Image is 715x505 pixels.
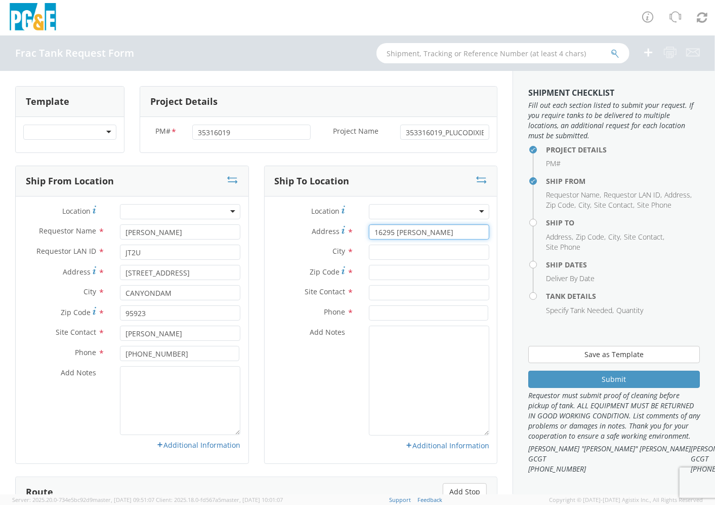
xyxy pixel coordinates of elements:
[63,267,91,277] span: Address
[608,232,621,242] li: ,
[311,206,340,216] span: Location
[546,200,576,210] li: ,
[546,232,572,242] span: Address
[546,261,700,268] h4: Ship Dates
[546,274,595,283] span: Deliver By Date
[546,219,700,226] h4: Ship To
[12,496,154,503] span: Server: 2025.20.0-734e5bc92d9
[221,496,283,503] span: master, [DATE] 10:01:07
[275,176,350,186] h3: Ship To Location
[604,190,662,200] li: ,
[616,305,643,315] span: Quantity
[528,371,700,388] button: Submit
[36,246,96,256] span: Requestor LAN ID
[528,100,700,141] span: Fill out each section listed to submit your request. If you require tanks to be delivered to mult...
[546,159,561,168] span: PM#
[664,190,690,200] span: Address
[157,440,241,450] a: Additional Information
[578,200,592,210] li: ,
[310,327,345,337] span: Add Notes
[604,190,660,200] span: Requestor LAN ID
[156,496,283,503] span: Client: 2025.18.0-fd567a5
[26,487,53,497] h3: Route
[324,307,345,317] span: Phone
[549,496,703,504] span: Copyright © [DATE]-[DATE] Agistix Inc., All Rights Reserved
[61,307,91,317] span: Zip Code
[528,346,700,363] button: Save as Template
[594,200,635,210] li: ,
[61,368,96,377] span: Add Notes
[83,287,96,296] span: City
[15,48,134,59] h4: Frac Tank Request Form
[312,226,340,236] span: Address
[637,200,671,210] span: Site Phone
[39,226,96,236] span: Requestor Name
[75,347,96,357] span: Phone
[376,43,629,63] input: Shipment, Tracking or Reference Number (at least 4 chars)
[624,232,664,242] li: ,
[390,496,411,503] a: Support
[93,496,154,503] span: master, [DATE] 09:51:07
[664,190,692,200] li: ,
[26,97,69,107] h3: Template
[546,292,700,300] h4: Tank Details
[576,232,606,242] li: ,
[546,232,573,242] li: ,
[608,232,620,242] span: City
[150,97,218,107] h3: Project Details
[546,177,700,185] h4: Ship From
[624,232,663,242] span: Site Contact
[594,200,633,210] span: Site Contact
[528,391,700,441] span: Requestor must submit proof of cleaning before pickup of tank. ALL EQUIPMENT MUST BE RETURNED IN ...
[8,3,58,33] img: pge-logo-06675f144f4cfa6a6814.png
[578,200,590,210] span: City
[546,305,614,316] li: ,
[26,176,114,186] h3: Ship From Location
[56,327,96,337] span: Site Contact
[528,444,691,474] span: [PERSON_NAME] "[PERSON_NAME]" [PERSON_NAME] GCGT [PHONE_NUMBER]
[546,190,600,200] span: Requestor Name
[576,232,604,242] span: Zip Code
[528,89,700,98] h3: Shipment Checklist
[155,126,171,138] span: PM#
[546,305,612,315] span: Specify Tank Needed
[546,200,574,210] span: Zip Code
[546,242,580,252] span: Site Phone
[546,190,601,200] li: ,
[443,483,487,500] button: Add Stop
[305,287,345,296] span: Site Contact
[418,496,443,503] a: Feedback
[546,146,700,153] h4: Project Details
[62,206,91,216] span: Location
[310,267,340,277] span: Zip Code
[333,126,378,138] span: Project Name
[405,441,489,450] a: Additional Information
[332,246,345,256] span: City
